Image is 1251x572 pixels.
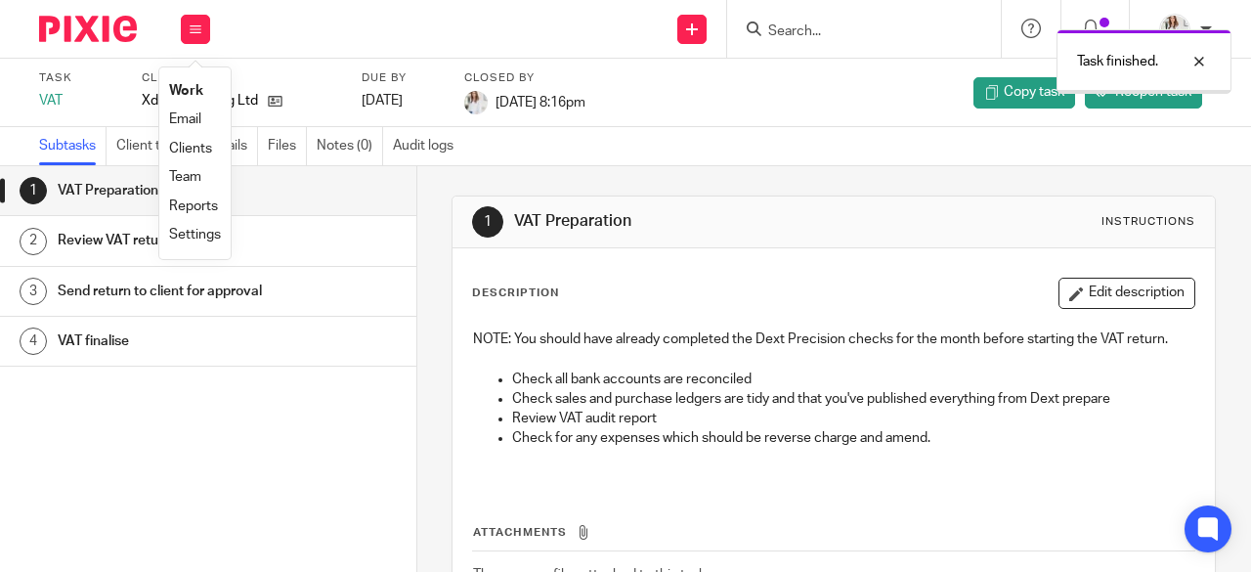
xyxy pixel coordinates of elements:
a: Client tasks [116,127,198,165]
label: Task [39,70,117,86]
a: Files [268,127,307,165]
a: Settings [169,228,221,242]
img: Daisy.JPG [464,91,488,114]
div: 2 [20,228,47,255]
a: Team [169,170,201,184]
p: Description [472,286,559,301]
p: Task finished. [1077,52,1158,71]
p: Check for any expenses which should be reverse charge and amend. [512,428,1194,448]
span: [DATE] 8:16pm [496,96,585,110]
p: Check all bank accounts are reconciled [512,370,1194,389]
p: Review VAT audit report [512,409,1194,428]
a: Clients [169,142,212,155]
img: Pixie [39,16,137,42]
div: VAT [39,91,117,110]
h1: Send return to client for approval [58,277,283,306]
a: Work [169,84,203,98]
p: NOTE: You should have already completed the Dext Precision checks for the month before starting t... [473,330,1194,349]
div: 1 [472,206,503,238]
label: Due by [362,70,440,86]
div: 4 [20,328,47,355]
div: [DATE] [362,91,440,110]
a: Audit logs [393,127,463,165]
span: Attachments [473,527,567,538]
div: Instructions [1101,214,1195,230]
label: Client [142,70,337,86]
h1: VAT Preparation [514,211,876,232]
a: Email [169,112,201,126]
label: Closed by [464,70,585,86]
div: 3 [20,278,47,305]
div: 1 [20,177,47,204]
a: Emails [208,127,258,165]
h1: VAT finalise [58,327,283,356]
button: Edit description [1058,278,1195,309]
h1: Review VAT return [58,226,283,255]
a: Notes (0) [317,127,383,165]
img: Daisy.JPG [1159,14,1190,45]
p: Xda Consulting Ltd [142,91,258,110]
h1: VAT Preparation [58,176,283,205]
a: Reports [169,199,218,213]
p: Check sales and purchase ledgers are tidy and that you've published everything from Dext prepare [512,389,1194,409]
a: Subtasks [39,127,107,165]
